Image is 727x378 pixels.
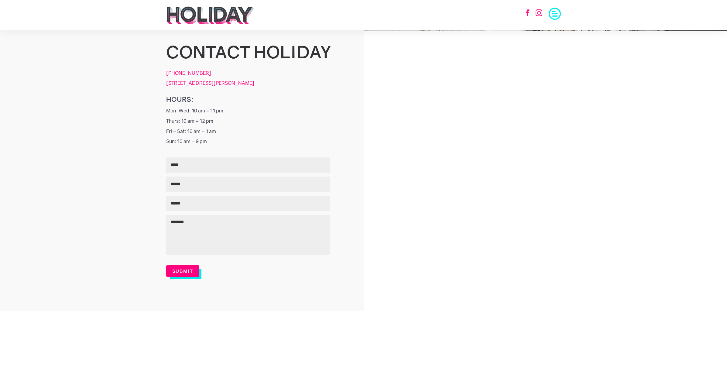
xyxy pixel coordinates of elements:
[166,129,348,139] p: Fri – Sat: 10 am – 1 am
[166,43,348,64] h1: Contact holiday
[166,108,348,119] p: Mon-Wed: 10 am – 11 pm
[166,265,200,277] button: Submit
[166,6,255,24] img: holiday-logo-black
[166,119,348,129] p: Thurs: 10 am – 12 pm
[166,80,254,86] a: [STREET_ADDRESS][PERSON_NAME]
[521,6,534,19] a: Follow on Facebook
[166,70,211,76] a: [PHONE_NUMBER]
[166,139,348,149] p: Sun: 10 am – 9 pm
[532,6,546,19] a: Follow on Instagram
[166,95,348,104] h6: Hours:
